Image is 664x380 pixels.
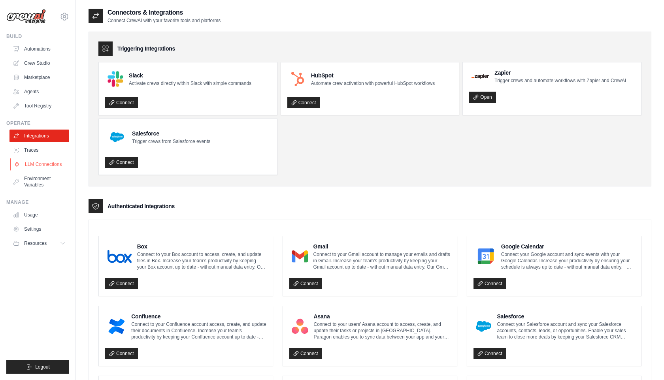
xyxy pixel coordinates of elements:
h4: Confluence [131,312,266,320]
a: LLM Connections [10,158,70,171]
a: Open [469,92,496,103]
a: Crew Studio [9,57,69,70]
img: Salesforce Logo [476,318,491,334]
h4: Salesforce [497,312,635,320]
img: Google Calendar Logo [476,248,496,264]
h4: Google Calendar [501,243,635,250]
img: Slack Logo [108,71,123,87]
p: Automate crew activation with powerful HubSpot workflows [311,80,435,87]
p: Connect CrewAI with your favorite tools and platforms [108,17,221,24]
a: Connect [473,348,506,359]
h4: Salesforce [132,130,210,137]
span: Logout [35,364,50,370]
h4: HubSpot [311,71,435,79]
button: Resources [9,237,69,250]
img: Asana Logo [292,318,308,334]
img: Zapier Logo [472,74,489,79]
a: Connect [287,97,320,108]
p: Trigger crews from Salesforce events [132,138,210,145]
img: Confluence Logo [108,318,126,334]
p: Connect to your users’ Asana account to access, create, and update their tasks or projects in [GE... [314,321,451,340]
a: Marketplace [9,71,69,84]
h3: Triggering Integrations [117,45,175,53]
h4: Zapier [494,69,626,77]
img: HubSpot Logo [290,71,306,87]
a: Connect [105,348,138,359]
a: Environment Variables [9,172,69,191]
p: Trigger crews and automate workflows with Zapier and CrewAI [494,77,626,84]
a: Settings [9,223,69,235]
a: Usage [9,209,69,221]
a: Connect [473,278,506,289]
a: Connect [105,97,138,108]
p: Connect to your Box account to access, create, and update files in Box. Increase your team’s prod... [137,251,266,270]
a: Integrations [9,130,69,142]
p: Connect to your Gmail account to manage your emails and drafts in Gmail. Increase your team’s pro... [313,251,451,270]
button: Logout [6,360,69,374]
img: Gmail Logo [292,248,308,264]
p: Activate crews directly within Slack with simple commands [129,80,251,87]
p: Connect your Google account and sync events with your Google Calendar. Increase your productivity... [501,251,635,270]
h2: Connectors & Integrations [108,8,221,17]
img: Salesforce Logo [108,128,126,147]
h4: Slack [129,71,251,79]
a: Connect [289,278,322,289]
div: Manage [6,199,69,205]
a: Automations [9,43,69,55]
p: Connect your Salesforce account and sync your Salesforce accounts, contacts, leads, or opportunit... [497,321,635,340]
a: Traces [9,144,69,156]
h4: Gmail [313,243,451,250]
p: Connect to your Confluence account access, create, and update their documents in Confluence. Incr... [131,321,266,340]
span: Resources [24,240,47,246]
div: Build [6,33,69,40]
h4: Box [137,243,266,250]
a: Connect [105,157,138,168]
a: Agents [9,85,69,98]
div: Operate [6,120,69,126]
img: Logo [6,9,46,24]
h4: Asana [314,312,451,320]
a: Connect [105,278,138,289]
h3: Authenticated Integrations [108,202,175,210]
a: Tool Registry [9,100,69,112]
img: Box Logo [108,248,132,264]
a: Connect [289,348,322,359]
